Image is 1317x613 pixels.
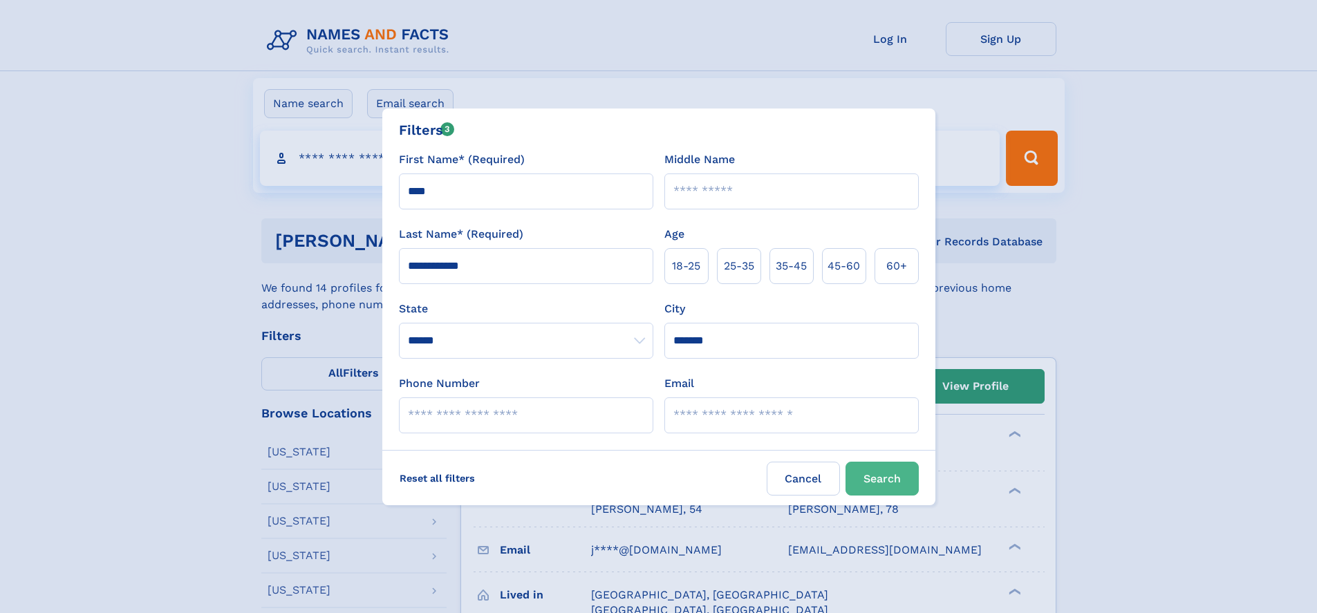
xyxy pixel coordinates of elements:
label: Middle Name [664,151,735,168]
label: Cancel [767,462,840,496]
label: Last Name* (Required) [399,226,523,243]
span: 35‑45 [776,258,807,274]
label: State [399,301,653,317]
span: 18‑25 [672,258,700,274]
label: First Name* (Required) [399,151,525,168]
label: Email [664,375,694,392]
label: Age [664,226,684,243]
span: 25‑35 [724,258,754,274]
div: Filters [399,120,455,140]
label: City [664,301,685,317]
span: 45‑60 [828,258,860,274]
button: Search [846,462,919,496]
label: Reset all filters [391,462,484,495]
label: Phone Number [399,375,480,392]
span: 60+ [886,258,907,274]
